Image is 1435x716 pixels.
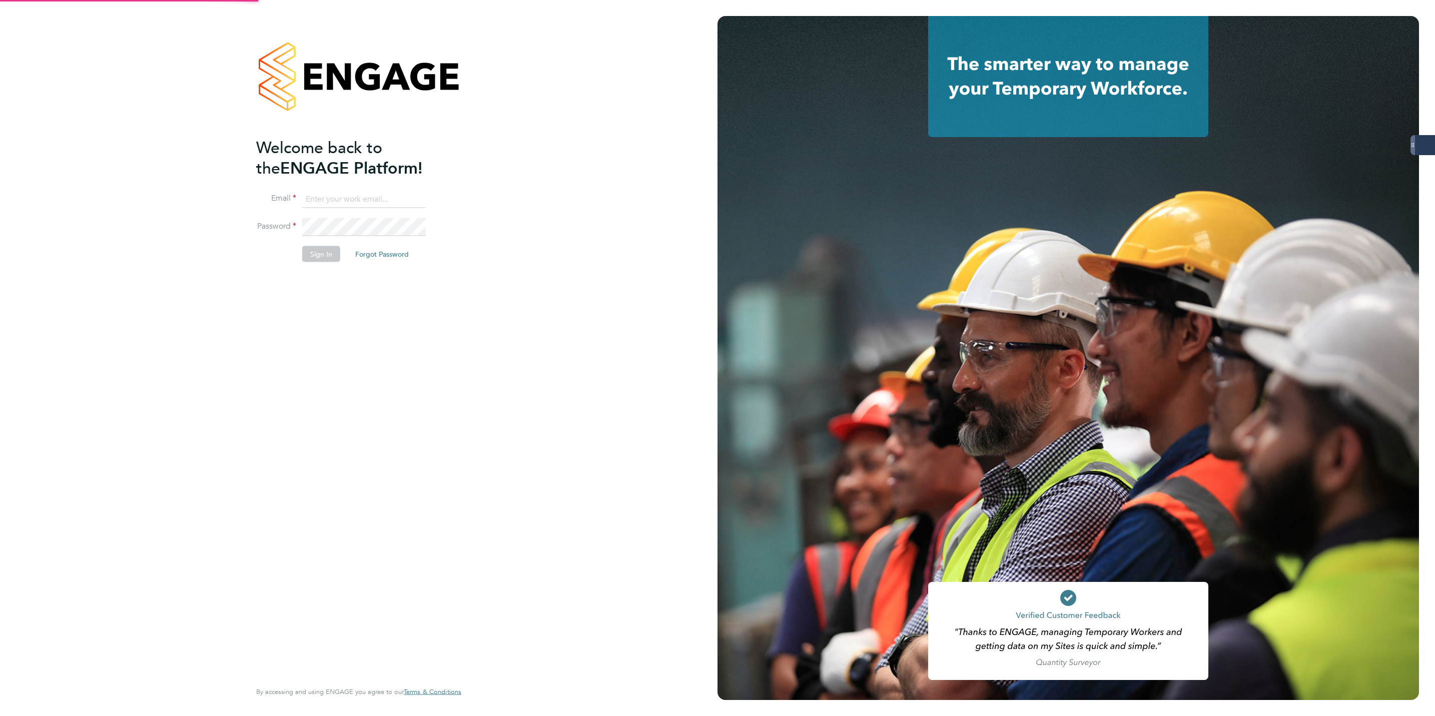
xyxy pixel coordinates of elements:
[302,190,426,208] input: Enter your work email...
[256,221,296,232] label: Password
[256,137,451,178] h2: ENGAGE Platform!
[404,687,461,696] span: Terms & Conditions
[256,687,461,696] span: By accessing and using ENGAGE you agree to our
[347,246,417,262] button: Forgot Password
[256,138,382,178] span: Welcome back to the
[256,193,296,204] label: Email
[302,246,340,262] button: Sign In
[404,688,461,696] a: Terms & Conditions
